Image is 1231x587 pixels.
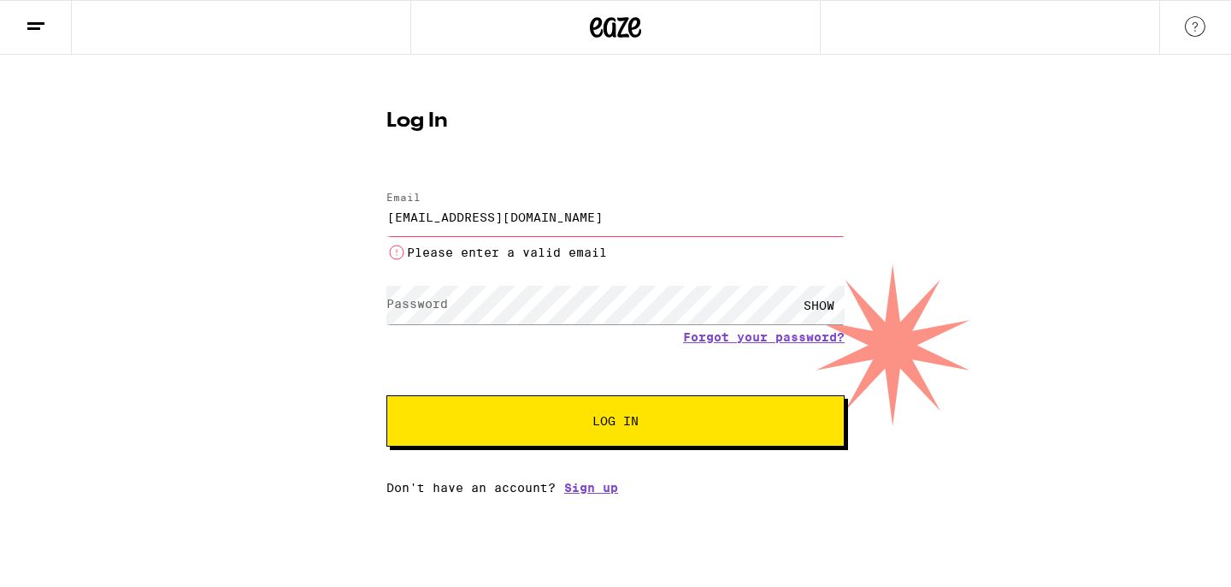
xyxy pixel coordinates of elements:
h1: Log In [386,111,845,132]
div: Don't have an account? [386,481,845,495]
div: SHOW [793,286,845,324]
span: Hi. Need any help? [10,12,123,26]
a: Forgot your password? [683,330,845,344]
label: Email [386,192,421,203]
span: Log In [592,415,639,427]
li: Please enter a valid email [386,242,845,263]
label: Password [386,297,448,311]
input: Email [386,198,845,236]
a: Sign up [564,481,618,495]
button: Log In [386,395,845,447]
